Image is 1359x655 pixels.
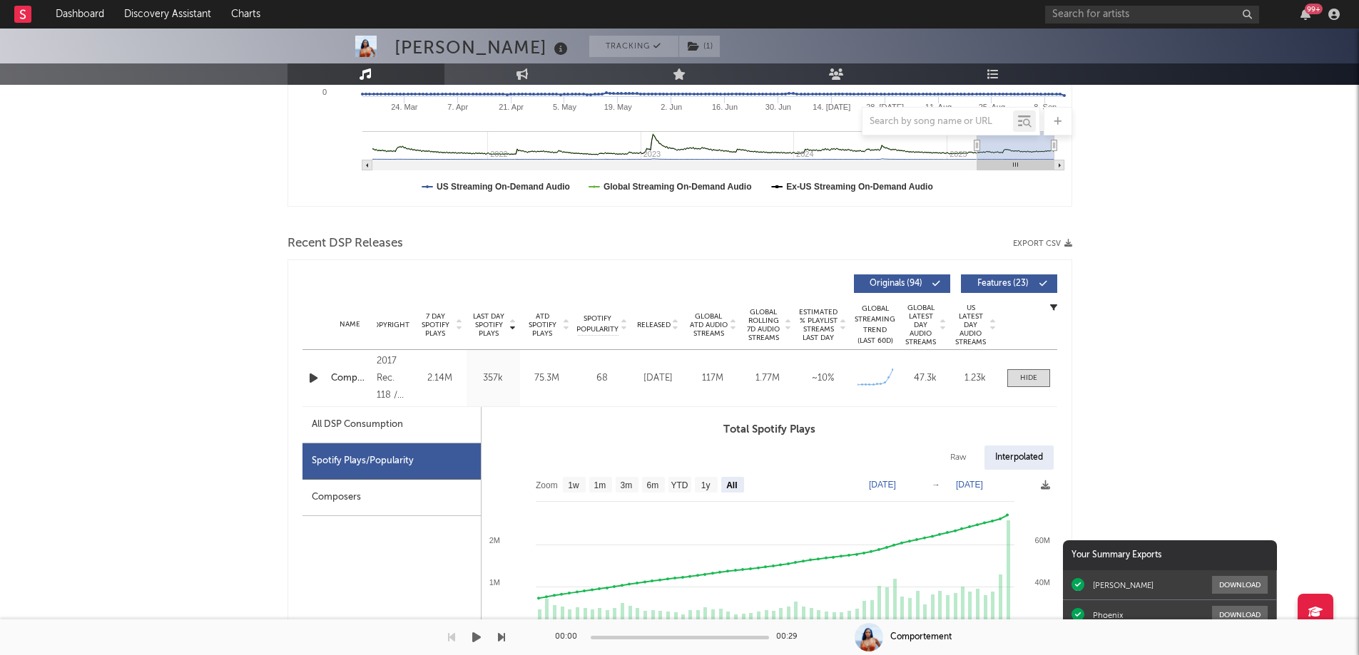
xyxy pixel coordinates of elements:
[671,480,688,490] text: YTD
[322,88,326,96] text: 0
[799,371,847,386] div: ~ 10 %
[954,304,988,346] span: US Latest Day Audio Streams
[1013,239,1072,248] button: Export CSV
[1045,6,1259,24] input: Search for artists
[744,308,783,342] span: Global Rolling 7D Audio Streams
[377,353,409,404] div: 2017 Rec. 118 / Warner Music France, a Warner Music Group Company.
[1093,610,1123,620] div: Phoenix
[1093,580,1154,590] div: [PERSON_NAME]
[744,371,792,386] div: 1.77M
[1212,576,1268,594] button: Download
[978,103,1004,111] text: 25. Aug
[890,631,952,644] div: Comportement
[863,279,929,288] span: Originals ( 94 )
[854,274,950,293] button: Originals(94)
[1063,540,1277,570] div: Your Summary Exports
[701,480,710,490] text: 1y
[368,321,409,329] span: Copyright
[482,421,1057,438] h3: Total Spotify Plays
[287,235,403,252] span: Recent DSP Releases
[634,371,682,386] div: [DATE]
[1034,103,1057,111] text: 8. Sep
[786,182,933,192] text: Ex-US Streaming On-Demand Audio
[489,578,499,587] text: 1M
[417,371,463,386] div: 2.14M
[604,103,632,111] text: 19. May
[499,103,524,111] text: 21. Apr
[603,182,751,192] text: Global Streaming On-Demand Audio
[620,480,632,490] text: 3m
[395,36,571,59] div: [PERSON_NAME]
[904,304,938,346] span: Global Latest Day Audio Streams
[726,480,737,490] text: All
[866,103,904,111] text: 28. [DATE]
[524,312,561,338] span: ATD Spotify Plays
[925,103,951,111] text: 11. Aug
[302,443,481,480] div: Spotify Plays/Popularity
[312,416,403,433] div: All DSP Consumption
[1305,4,1323,14] div: 99 +
[678,36,721,57] span: ( 1 )
[331,371,370,386] a: Comportement
[302,407,481,443] div: All DSP Consumption
[589,36,678,57] button: Tracking
[661,103,682,111] text: 2. Jun
[765,103,790,111] text: 30. Jun
[391,103,418,111] text: 24. Mar
[536,480,558,490] text: Zoom
[594,480,606,490] text: 1m
[1301,9,1310,20] button: 99+
[1212,606,1268,624] button: Download
[799,308,838,342] span: Estimated % Playlist Streams Last Day
[646,480,658,490] text: 6m
[417,312,454,338] span: 7 Day Spotify Plays
[1034,578,1049,587] text: 40M
[940,445,977,470] div: Raw
[813,103,850,111] text: 14. [DATE]
[689,312,728,338] span: Global ATD Audio Streams
[1034,536,1049,545] text: 60M
[576,314,619,335] span: Spotify Popularity
[689,371,737,386] div: 117M
[470,312,508,338] span: Last Day Spotify Plays
[711,103,737,111] text: 16. Jun
[470,371,516,386] div: 357k
[854,304,897,346] div: Global Streaming Trend (Last 60D)
[555,629,584,646] div: 00:00
[447,103,468,111] text: 7. Apr
[524,371,570,386] div: 75.3M
[552,103,576,111] text: 5. May
[984,445,1054,470] div: Interpolated
[904,371,947,386] div: 47.3k
[932,480,940,490] text: →
[489,536,499,545] text: 2M
[679,36,720,57] button: (1)
[869,480,896,490] text: [DATE]
[577,371,627,386] div: 68
[637,321,671,329] span: Released
[437,182,570,192] text: US Streaming On-Demand Audio
[961,274,1057,293] button: Features(23)
[954,371,997,386] div: 1.23k
[302,480,481,516] div: Composers
[956,480,983,490] text: [DATE]
[970,279,1036,288] span: Features ( 23 )
[568,480,579,490] text: 1w
[331,319,370,330] div: Name
[776,629,805,646] div: 00:29
[862,116,1013,128] input: Search by song name or URL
